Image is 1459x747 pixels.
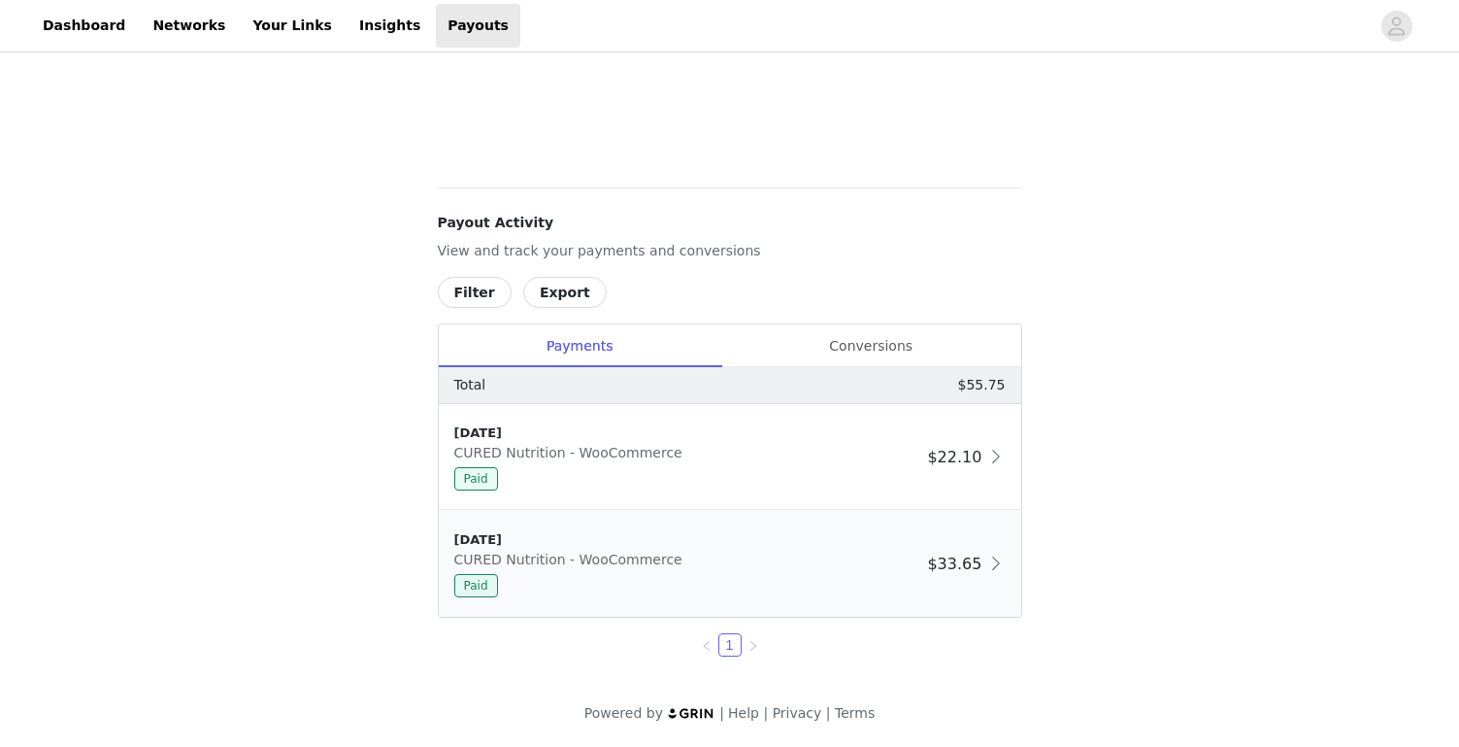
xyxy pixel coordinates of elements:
[241,4,344,48] a: Your Links
[454,467,498,491] span: Paid
[927,555,981,573] span: $33.65
[584,705,663,721] span: Powered by
[719,634,741,656] a: 1
[439,324,721,368] div: Payments
[721,324,1021,368] div: Conversions
[454,375,486,395] p: Total
[141,4,237,48] a: Networks
[436,4,520,48] a: Payouts
[728,705,759,721] a: Help
[348,4,432,48] a: Insights
[439,511,1021,617] div: clickable-list-item
[523,277,607,308] button: Export
[927,448,981,466] span: $22.10
[31,4,137,48] a: Dashboard
[438,213,1022,233] h4: Payout Activity
[1387,11,1406,42] div: avatar
[742,633,765,657] li: Next Page
[701,640,713,652] i: icon: left
[747,640,759,652] i: icon: right
[454,552,690,567] span: CURED Nutrition - WooCommerce
[718,633,742,657] li: 1
[695,633,718,657] li: Previous Page
[719,705,724,721] span: |
[958,375,1006,395] p: $55.75
[439,404,1021,511] div: clickable-list-item
[826,705,831,721] span: |
[454,530,920,550] div: [DATE]
[773,705,822,721] a: Privacy
[454,574,498,597] span: Paid
[438,277,512,308] button: Filter
[454,445,690,460] span: CURED Nutrition - WooCommerce
[763,705,768,721] span: |
[667,707,715,720] img: logo
[454,424,920,443] div: [DATE]
[438,241,1022,261] p: View and track your payments and conversions
[835,705,875,721] a: Terms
